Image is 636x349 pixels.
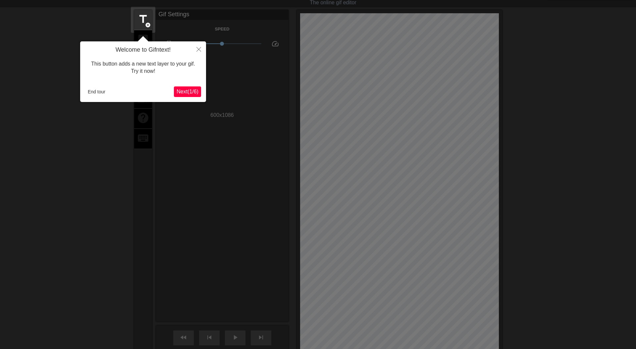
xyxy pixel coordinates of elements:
h4: Welcome to Gifntext! [85,46,201,54]
button: Close [191,41,206,57]
div: This button adds a new text layer to your gif. Try it now! [85,54,201,82]
span: Next ( 1 / 6 ) [177,89,198,94]
button: End tour [85,87,108,97]
button: Next [174,86,201,97]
